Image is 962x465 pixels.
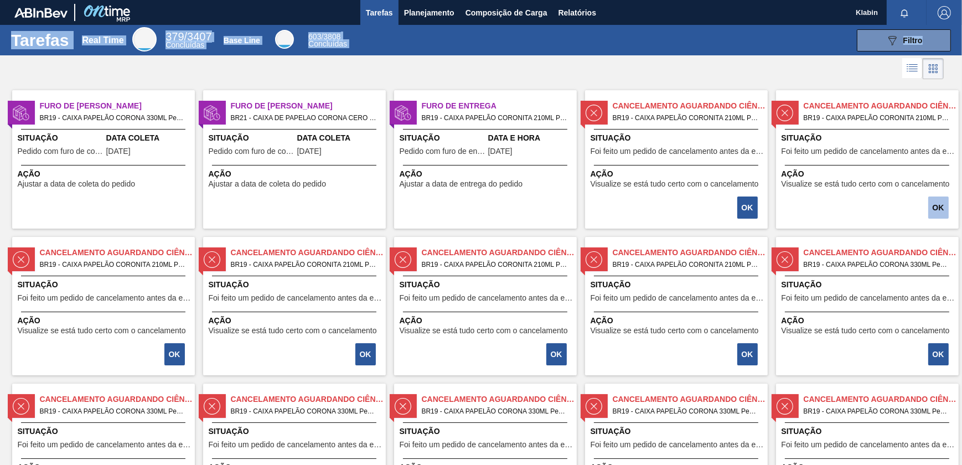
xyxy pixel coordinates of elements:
[782,132,956,144] span: Situação
[591,315,765,327] span: Ação
[224,36,260,45] div: Base Line
[546,343,567,365] button: OK
[366,6,393,19] span: Tarefas
[356,342,377,366] div: Completar tarefa: 30127168
[488,132,574,144] span: Data e Hora
[209,426,383,437] span: Situação
[231,394,386,405] span: Cancelamento aguardando ciência
[18,441,192,449] span: Foi feito um pedido de cancelamento antes da etapa de aguardando faturamento
[804,405,950,417] span: BR19 - CAIXA PAPELÃO CORONA 330ML Pedido - 1576513
[18,315,192,327] span: Ação
[591,294,765,302] span: Foi feito um pedido de cancelamento antes da etapa de aguardando faturamento
[308,32,340,41] span: / 3808
[18,147,104,156] span: Pedido com furo de coleta
[777,398,793,415] img: status
[586,251,602,268] img: status
[591,279,765,291] span: Situação
[18,180,136,188] span: Ajustar a data de coleta do pedido
[613,405,759,417] span: BR19 - CAIXA PAPELÃO CORONA 330ML Pedido - 1576512
[782,147,956,156] span: Foi feito um pedido de cancelamento antes da etapa de aguardando faturamento
[231,259,377,271] span: BR19 - CAIXA PAPELÃO CORONITA 210ML Pedido - 1565924
[591,168,765,180] span: Ação
[928,197,949,219] button: OK
[209,315,383,327] span: Ação
[404,6,454,19] span: Planejamento
[13,398,29,415] img: status
[209,327,377,335] span: Visualize se está tudo certo com o cancelamento
[18,132,104,144] span: Situação
[400,168,574,180] span: Ação
[929,342,950,366] div: Completar tarefa: 30127191
[14,8,68,18] img: TNhmsLtSVTkK8tSr43FrP2fwEKptu5GPRR3wAAAABJRU5ErkJggg==
[165,30,211,43] span: / 3407
[782,168,956,180] span: Ação
[106,147,131,156] span: 18/09/2025
[308,32,321,41] span: 603
[422,100,577,112] span: Furo de Entrega
[938,6,951,19] img: Logout
[422,112,568,124] span: BR19 - CAIXA PAPELÃO CORONITA 210ML Pedido - 1994367
[887,5,922,20] button: Notificações
[275,30,294,49] div: Base Line
[395,105,411,121] img: status
[164,343,185,365] button: OK
[308,39,347,48] span: Concluídas
[13,251,29,268] img: status
[613,247,768,259] span: Cancelamento aguardando ciência
[165,32,211,49] div: Real Time
[204,398,220,415] img: status
[231,100,386,112] span: Furo de Coleta
[400,294,574,302] span: Foi feito um pedido de cancelamento antes da etapa de aguardando faturamento
[613,394,768,405] span: Cancelamento aguardando ciência
[613,100,768,112] span: Cancelamento aguardando ciência
[400,426,574,437] span: Situação
[40,112,186,124] span: BR19 - CAIXA PAPELÃO CORONA 330ML Pedido - 2013845
[231,405,377,417] span: BR19 - CAIXA PAPELÃO CORONA 330ML Pedido - 1576510
[40,100,195,112] span: Furo de Coleta
[782,441,956,449] span: Foi feito um pedido de cancelamento antes da etapa de aguardando faturamento
[804,394,959,405] span: Cancelamento aguardando ciência
[400,315,574,327] span: Ação
[903,36,923,45] span: Filtro
[297,147,322,156] span: 15/08/2025
[209,180,327,188] span: Ajustar a data de coleta do pedido
[209,168,383,180] span: Ação
[782,294,956,302] span: Foi feito um pedido de cancelamento antes da etapa de aguardando faturamento
[591,180,759,188] span: Visualize se está tudo certo com o cancelamento
[11,34,69,46] h1: Tarefas
[400,327,568,335] span: Visualize se está tudo certo com o cancelamento
[165,342,186,366] div: Completar tarefa: 30127167
[13,105,29,121] img: status
[804,259,950,271] span: BR19 - CAIXA PAPELÃO CORONA 330ML Pedido - 1576508
[591,132,765,144] span: Situação
[40,259,186,271] span: BR19 - CAIXA PAPELÃO CORONITA 210ML Pedido - 1565923
[132,27,157,51] div: Real Time
[613,112,759,124] span: BR19 - CAIXA PAPELÃO CORONITA 210ML Pedido - 1565921
[231,247,386,259] span: Cancelamento aguardando ciência
[204,251,220,268] img: status
[209,147,294,156] span: Pedido com furo de coleta
[400,441,574,449] span: Foi feito um pedido de cancelamento antes da etapa de aguardando faturamento
[902,58,923,79] div: Visão em Lista
[209,132,294,144] span: Situação
[591,147,765,156] span: Foi feito um pedido de cancelamento antes da etapa de aguardando faturamento
[591,327,759,335] span: Visualize se está tudo certo com o cancelamento
[209,279,383,291] span: Situação
[297,132,383,144] span: Data Coleta
[40,394,195,405] span: Cancelamento aguardando ciência
[613,259,759,271] span: BR19 - CAIXA PAPELÃO CORONITA 210ML Pedido - 1565926
[857,29,951,51] button: Filtro
[488,147,513,156] span: 31/08/2025,
[586,398,602,415] img: status
[422,394,577,405] span: Cancelamento aguardando ciência
[422,247,577,259] span: Cancelamento aguardando ciência
[782,327,950,335] span: Visualize se está tudo certo com o cancelamento
[231,112,377,124] span: BR21 - CAIXA DE PAPELAO CORONA CERO 330ML Pedido - 1988286
[204,105,220,121] img: status
[804,112,950,124] span: BR19 - CAIXA PAPELÃO CORONITA 210ML Pedido - 1565922
[40,247,195,259] span: Cancelamento aguardando ciência
[929,195,950,220] div: Completar tarefa: 30127166
[737,343,758,365] button: OK
[82,35,123,45] div: Real Time
[586,105,602,121] img: status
